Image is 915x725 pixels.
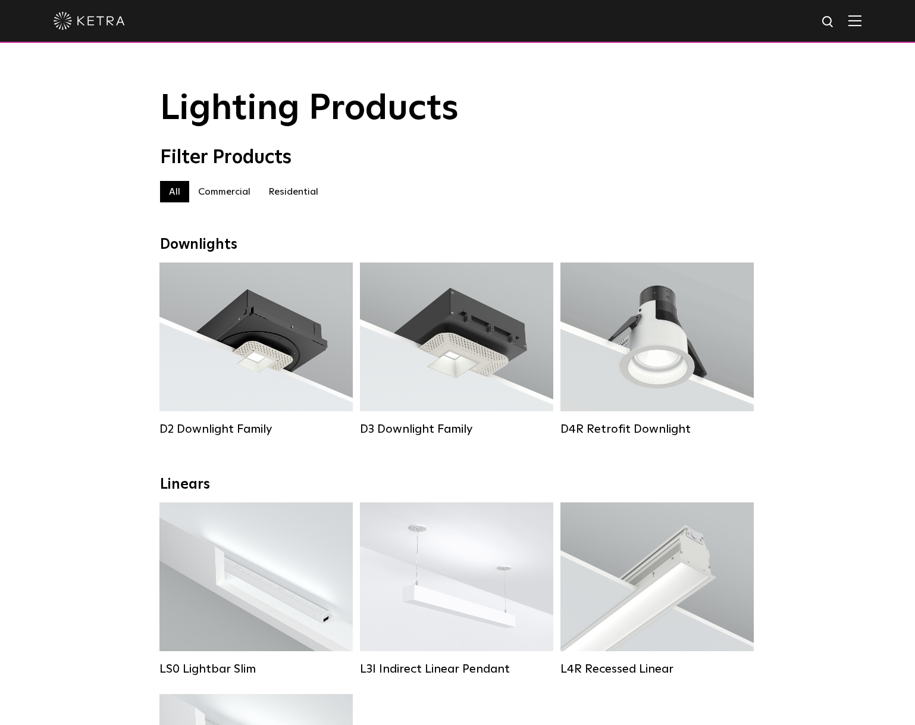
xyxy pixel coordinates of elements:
div: Filter Products [160,146,755,169]
div: L3I Indirect Linear Pendant [360,662,553,676]
div: Downlights [160,236,755,254]
div: D3 Downlight Family [360,422,553,436]
div: L4R Recessed Linear [560,662,754,676]
label: Residential [259,181,327,202]
img: search icon [821,15,836,30]
label: All [160,181,189,202]
a: L3I Indirect Linear Pendant Lumen Output:400 / 600 / 800 / 1000Housing Colors:White / BlackContro... [360,502,553,676]
img: Hamburger%20Nav.svg [848,15,861,26]
div: D4R Retrofit Downlight [560,422,754,436]
div: Linears [160,476,755,493]
label: Commercial [189,181,259,202]
a: LS0 Lightbar Slim Lumen Output:200 / 350Colors:White / BlackControl:X96 Controller [159,502,353,676]
div: LS0 Lightbar Slim [159,662,353,676]
a: D3 Downlight Family Lumen Output:700 / 900 / 1100Colors:White / Black / Silver / Bronze / Paintab... [360,262,553,436]
img: ketra-logo-2019-white [54,12,125,30]
a: D4R Retrofit Downlight Lumen Output:800Colors:White / BlackBeam Angles:15° / 25° / 40° / 60°Watta... [560,262,754,436]
span: Lighting Products [160,91,459,127]
a: L4R Recessed Linear Lumen Output:400 / 600 / 800 / 1000Colors:White / BlackControl:Lutron Clear C... [560,502,754,676]
a: D2 Downlight Family Lumen Output:1200Colors:White / Black / Gloss Black / Silver / Bronze / Silve... [159,262,353,436]
div: D2 Downlight Family [159,422,353,436]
